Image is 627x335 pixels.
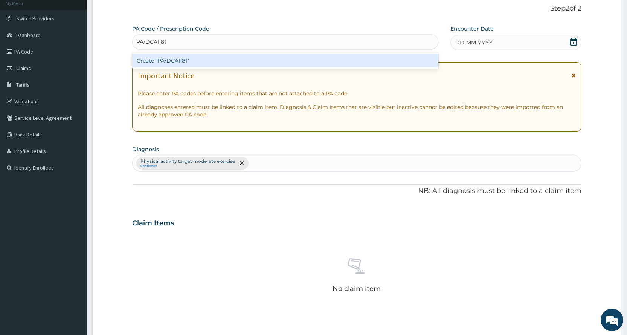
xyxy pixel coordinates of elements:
p: Step 2 of 2 [132,5,581,13]
span: Dashboard [16,32,41,38]
textarea: Type your message and hit 'Enter' [4,206,143,232]
label: PA Code / Prescription Code [132,25,209,32]
p: NB: All diagnosis must be linked to a claim item [132,186,581,196]
label: Diagnosis [132,145,159,153]
span: Switch Providers [16,15,55,22]
p: All diagnoses entered must be linked to a claim item. Diagnosis & Claim Items that are visible bu... [138,103,576,118]
p: No claim item [333,285,381,292]
span: We're online! [44,95,104,171]
span: DD-MM-YYYY [455,39,493,46]
span: Tariffs [16,81,30,88]
p: Please enter PA codes before entering items that are not attached to a PA code [138,90,576,97]
label: Encounter Date [450,25,494,32]
h3: Claim Items [132,219,174,228]
span: Claims [16,65,31,72]
div: Minimize live chat window [124,4,142,22]
div: Chat with us now [39,42,127,52]
img: d_794563401_company_1708531726252_794563401 [14,38,31,57]
h1: Important Notice [138,72,194,80]
div: Create "PA/DCAF81" [132,54,438,67]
